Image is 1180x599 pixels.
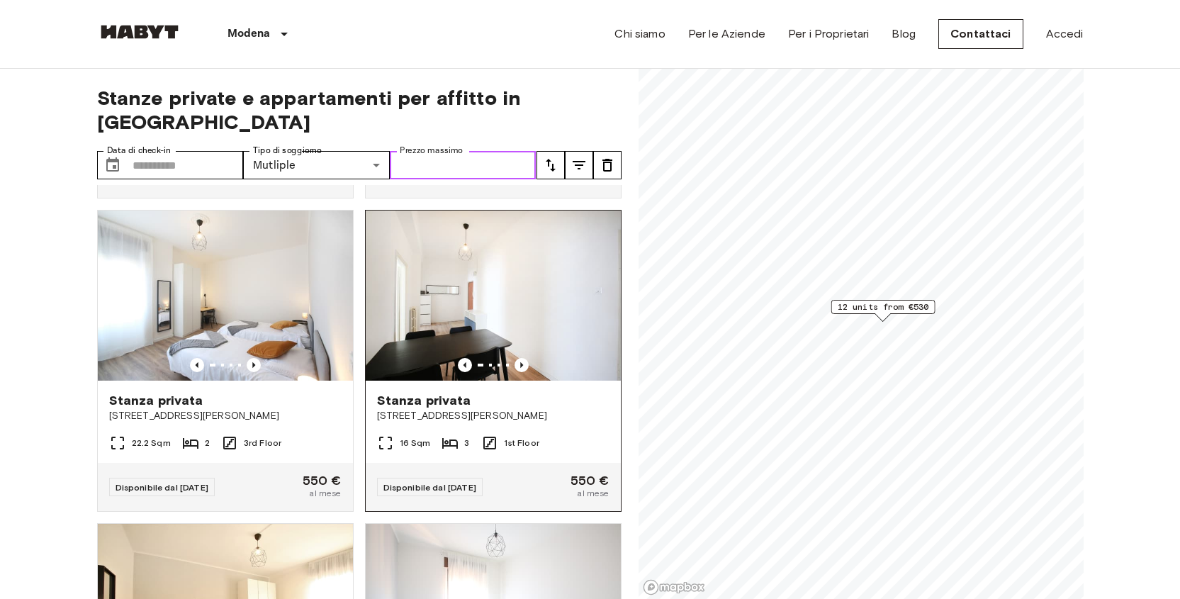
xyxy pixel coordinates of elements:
[303,474,342,487] span: 550 €
[97,86,622,134] span: Stanze private e appartamenti per affitto in [GEOGRAPHIC_DATA]
[643,579,705,595] a: Mapbox logo
[377,392,471,409] span: Stanza privata
[365,210,622,512] a: Marketing picture of unit IT-22-001-001-02HPrevious imagePrevious imageStanza privata[STREET_ADDR...
[464,437,469,449] span: 3
[400,437,431,449] span: 16 Sqm
[190,358,204,372] button: Previous image
[109,392,203,409] span: Stanza privata
[688,26,765,43] a: Per le Aziende
[577,487,609,500] span: al mese
[309,487,341,500] span: al mese
[227,26,271,43] p: Modena
[97,25,182,39] img: Habyt
[536,151,565,179] button: tune
[247,358,261,372] button: Previous image
[831,300,935,322] div: Map marker
[98,211,353,381] img: Marketing picture of unit IT-22-001-020-01H
[938,19,1023,49] a: Contattaci
[614,26,665,43] a: Chi siamo
[837,301,928,313] span: 12 units from €530
[515,358,529,372] button: Previous image
[99,151,127,179] button: Choose date
[593,151,622,179] button: tune
[253,145,322,157] label: Tipo di soggiorno
[504,437,539,449] span: 1st Floor
[97,210,354,512] a: Marketing picture of unit IT-22-001-020-01HPrevious imagePrevious imageStanza privata[STREET_ADDR...
[892,26,916,43] a: Blog
[377,409,609,423] span: [STREET_ADDRESS][PERSON_NAME]
[788,26,870,43] a: Per i Proprietari
[400,145,463,157] label: Prezzo massimo
[107,145,171,157] label: Data di check-in
[116,482,208,493] span: Disponibile dal [DATE]
[1046,26,1084,43] a: Accedi
[383,482,476,493] span: Disponibile dal [DATE]
[571,474,609,487] span: 550 €
[109,409,342,423] span: [STREET_ADDRESS][PERSON_NAME]
[565,151,593,179] button: tune
[132,437,171,449] span: 22.2 Sqm
[458,358,472,372] button: Previous image
[205,437,210,449] span: 2
[244,437,281,449] span: 3rd Floor
[366,211,621,381] img: Marketing picture of unit IT-22-001-001-02H
[243,151,390,179] div: Mutliple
